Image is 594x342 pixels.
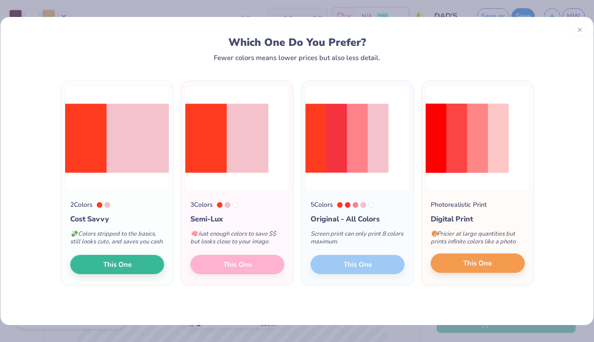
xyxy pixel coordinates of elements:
[103,259,131,270] span: This One
[425,86,530,191] img: Photorealistic preview
[311,200,333,210] div: 5 Colors
[225,202,230,208] div: 699 C
[345,202,350,208] div: Red 032 C
[368,202,374,208] div: White
[70,255,164,274] button: This One
[353,202,358,208] div: 177 C
[337,202,343,208] div: Bright Red C
[70,225,164,255] div: Colors stripped to the basics, still looks cute, and saves you cash.
[311,225,405,255] div: Screen print can only print 8 colors maximum.
[431,230,438,238] span: 🎨
[190,225,284,255] div: Just enough colors to save $$ but looks close to your image.
[190,214,284,225] div: Semi-Lux
[431,200,487,210] div: Photorealistic Print
[311,214,405,225] div: Original - All Colors
[70,214,164,225] div: Cost Savvy
[190,230,198,238] span: 🧠
[190,200,213,210] div: 3 Colors
[26,36,569,49] div: Which One Do You Prefer?
[70,230,78,238] span: 💸
[97,202,102,208] div: Bright Red C
[70,200,93,210] div: 2 Colors
[431,225,525,255] div: Pricier at large quantities but prints infinite colors like a photo
[361,202,366,208] div: 699 C
[431,254,525,273] button: This One
[217,202,222,208] div: Bright Red C
[185,86,289,191] img: 3 color option
[233,202,238,208] div: White
[463,258,492,269] span: This One
[65,86,169,191] img: 2 color option
[431,214,525,225] div: Digital Print
[214,54,380,61] div: Fewer colors means lower prices but also less detail.
[105,202,110,208] div: 699 C
[305,86,410,191] img: 5 color option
